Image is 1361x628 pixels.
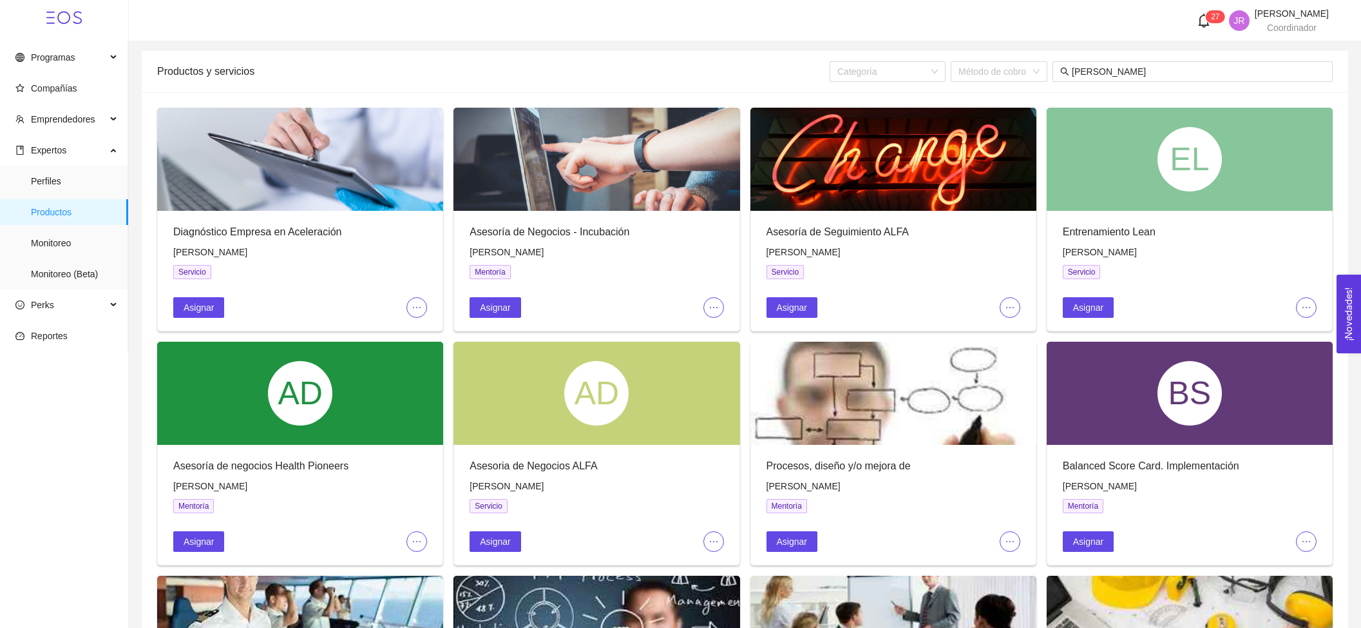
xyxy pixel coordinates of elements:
span: [PERSON_NAME] [1063,481,1137,491]
span: Perfiles [31,168,118,194]
span: Servicio [1063,265,1101,279]
button: Asignar [173,531,224,552]
button: Asignar [470,531,520,552]
span: Asignar [480,535,510,549]
span: Asignar [1073,300,1103,315]
span: search [1060,67,1069,76]
span: Asignar [184,535,214,549]
span: Asignar [480,300,510,315]
button: Asignar [766,531,817,552]
span: global [15,53,24,62]
div: Balanced Score Card. Implementación [1063,458,1317,474]
span: [PERSON_NAME] [173,247,247,257]
button: Asignar [470,297,520,318]
span: Servicio [766,265,804,279]
span: Mentoría [1063,499,1103,513]
span: bell [1197,14,1211,28]
span: Perks [31,300,54,310]
button: ellipsis [1296,531,1317,552]
div: Asesoría de Negocios - Incubación [470,224,723,240]
span: Asignar [1073,535,1103,549]
div: AD [268,361,332,426]
button: Asignar [1063,531,1114,552]
span: ellipsis [704,302,723,313]
span: dashboard [15,331,24,340]
sup: 27 [1206,10,1224,23]
span: [PERSON_NAME] [1255,8,1329,19]
button: Asignar [173,297,224,318]
div: Procesos, diseño y/o mejora de [766,458,1020,474]
div: Entrenamiento Lean [1063,224,1317,240]
span: ellipsis [1000,302,1020,313]
span: ellipsis [407,536,426,547]
button: ellipsis [406,297,427,318]
span: Coordinador [1267,23,1317,33]
button: ellipsis [1296,297,1317,318]
span: Reportes [31,331,68,341]
button: Asignar [1063,297,1114,318]
span: ellipsis [1000,536,1020,547]
span: Asignar [777,300,807,315]
span: Mentoría [173,499,214,513]
span: 7 [1215,12,1220,21]
span: Monitoreo [31,230,118,256]
div: EL [1157,127,1222,191]
span: [PERSON_NAME] [766,481,841,491]
span: Compañías [31,83,77,93]
span: Asignar [184,300,214,315]
button: Open Feedback Widget [1337,275,1361,353]
span: star [15,84,24,93]
span: ellipsis [407,302,426,313]
span: Productos [31,199,118,225]
span: book [15,146,24,155]
div: Asesoría de negocios Health Pioneers [173,458,427,474]
button: Asignar [766,297,817,318]
span: [PERSON_NAME] [173,481,247,491]
button: ellipsis [1000,297,1020,318]
span: team [15,115,24,124]
button: ellipsis [406,531,427,552]
span: Expertos [31,145,66,155]
button: ellipsis [703,297,724,318]
div: Productos y servicios [157,53,830,90]
div: Diagnóstico Empresa en Aceleración [173,224,427,240]
button: ellipsis [1000,531,1020,552]
span: Servicio [470,499,508,513]
span: [PERSON_NAME] [766,247,841,257]
span: Asignar [777,535,807,549]
span: [PERSON_NAME] [470,247,544,257]
div: Asesoria de Negocios ALFA [470,458,723,474]
span: 2 [1211,12,1215,21]
span: Servicio [173,265,211,279]
div: BS [1157,361,1222,426]
span: ellipsis [1297,536,1316,547]
button: ellipsis [703,531,724,552]
div: AD [564,361,629,426]
span: [PERSON_NAME] [470,481,544,491]
span: Monitoreo (Beta) [31,261,118,287]
span: smile [15,300,24,309]
span: Emprendedores [31,114,95,124]
span: Mentoría [766,499,807,513]
span: JR [1233,10,1244,31]
input: Buscar [1072,64,1325,79]
span: [PERSON_NAME] [1063,247,1137,257]
span: Programas [31,52,75,63]
span: ellipsis [704,536,723,547]
div: Asesoría de Seguimiento ALFA [766,224,1020,240]
span: ellipsis [1297,302,1316,313]
span: Mentoría [470,265,510,279]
